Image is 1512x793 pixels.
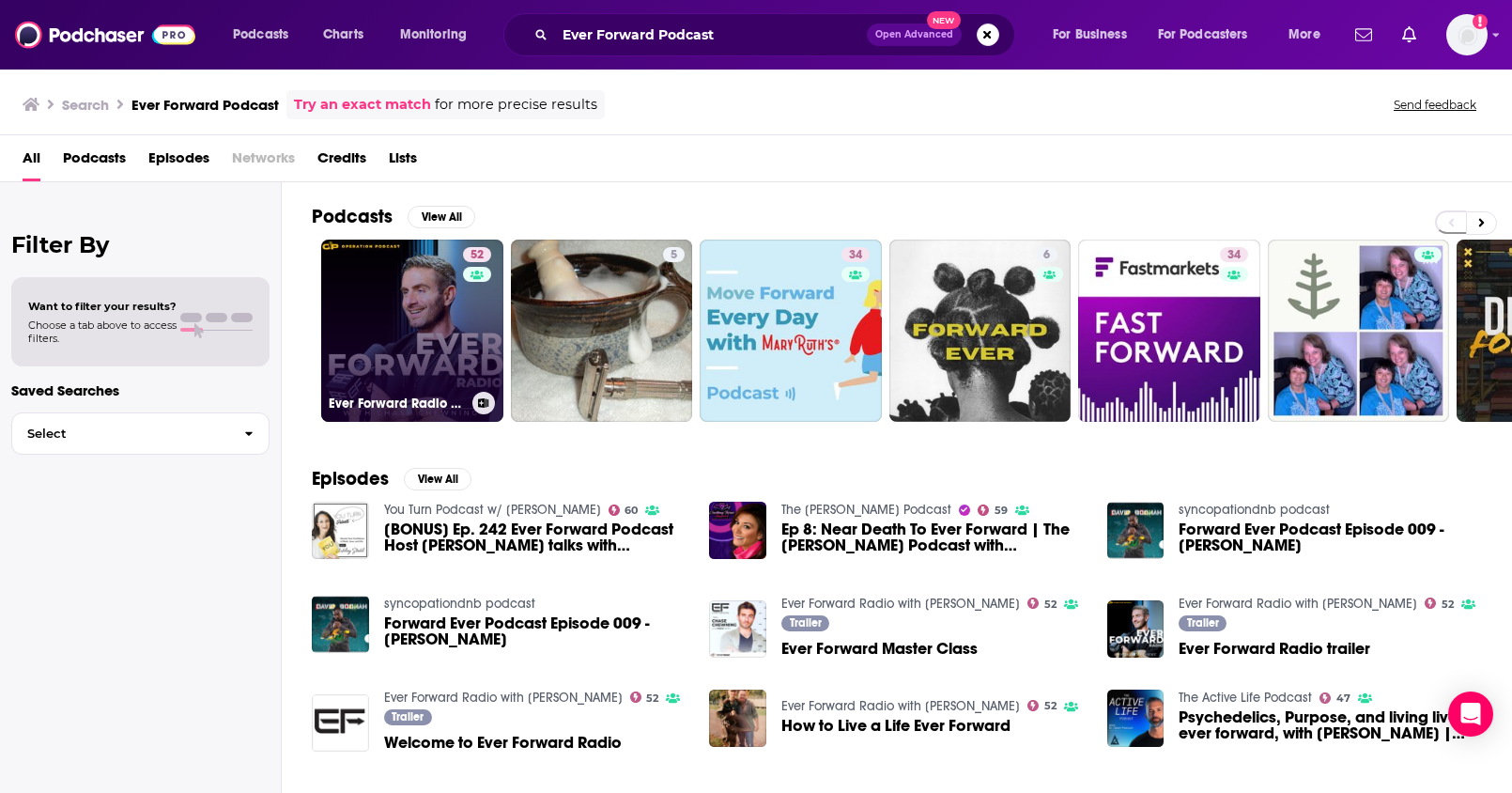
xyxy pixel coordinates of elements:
[384,615,687,647] span: Forward Ever Podcast Episode 009 - [PERSON_NAME]
[1043,246,1050,265] span: 6
[384,521,687,553] a: [BONUS] Ep. 242 Ever Forward Podcast Host Chase Chewning talks with Sukhinder Singh Cassidy on Ho...
[312,694,369,752] img: Welcome to Ever Forward Radio
[1446,14,1488,55] img: User Profile
[220,20,313,50] button: open menu
[311,20,375,50] a: Charts
[312,205,475,228] a: PodcastsView All
[15,17,195,53] img: Podchaser - Follow, Share and Rate Podcasts
[709,502,766,559] a: Ep 8: Near Death To Ever Forward | The Courtenay Turner Podcast with Chase Chewning
[389,143,417,181] a: Lists
[384,596,535,612] a: syncopationdnb podcast
[978,505,1008,516] a: 59
[131,96,279,114] h3: Ever Forward Podcast
[294,94,431,116] a: Try an exact match
[435,94,597,116] span: for more precise results
[312,205,393,228] h2: Podcasts
[1220,247,1248,262] a: 34
[384,502,601,518] a: You Turn Podcast w/ Ashley Stahl
[28,300,177,313] span: Want to filter your results?
[709,690,766,747] img: How to Live a Life Ever Forward
[1179,709,1482,741] span: Psychedelics, Purpose, and living live ever forward, with [PERSON_NAME] | Active Life Podcast Ep 206
[321,240,503,422] a: 52Ever Forward Radio with [PERSON_NAME]
[1044,600,1057,609] span: 52
[384,521,687,553] span: [BONUS] Ep. 242 Ever Forward Podcast Host [PERSON_NAME] talks with [PERSON_NAME] on How to Take R...
[384,735,622,751] a: Welcome to Ever Forward Radio
[927,11,961,29] span: New
[1027,700,1057,711] a: 52
[790,617,822,629] span: Trailer
[875,30,953,39] span: Open Advanced
[630,692,659,703] a: 52
[384,615,687,647] a: Forward Ever Podcast Episode 009 - David Boomah
[233,22,288,48] span: Podcasts
[1179,641,1370,657] a: Ever Forward Radio trailer
[1425,598,1454,609] a: 52
[781,596,1020,612] a: Ever Forward Radio with Chase Chewning
[404,468,471,490] button: View All
[671,246,677,265] span: 5
[1078,240,1260,422] a: 34
[781,698,1020,714] a: Ever Forward Radio with Chase Chewning
[521,13,1033,56] div: Search podcasts, credits, & more...
[781,718,1011,734] a: How to Live a Life Ever Forward
[387,20,491,50] button: open menu
[1107,600,1165,658] img: Ever Forward Radio trailer
[148,143,209,181] span: Episodes
[1179,521,1482,553] span: Forward Ever Podcast Episode 009 - [PERSON_NAME]
[555,20,867,50] input: Search podcasts, credits, & more...
[867,23,962,46] button: Open AdvancedNew
[312,502,369,559] a: [BONUS] Ep. 242 Ever Forward Podcast Host Chase Chewning talks with Sukhinder Singh Cassidy on Ho...
[392,711,424,723] span: Trailer
[400,22,467,48] span: Monitoring
[1053,22,1127,48] span: For Business
[63,143,126,181] a: Podcasts
[849,246,862,265] span: 34
[62,96,109,114] h3: Search
[781,521,1085,553] a: Ep 8: Near Death To Ever Forward | The Courtenay Turner Podcast with Chase Chewning
[781,502,951,518] a: The Courtenay Turner Podcast
[995,506,1008,515] span: 59
[511,240,693,422] a: 5
[317,143,366,181] a: Credits
[663,247,685,262] a: 5
[1448,692,1493,737] div: Open Intercom Messenger
[312,596,369,653] img: Forward Ever Podcast Episode 009 - David Boomah
[23,143,40,181] a: All
[625,506,638,515] span: 60
[1288,22,1320,48] span: More
[1446,14,1488,55] span: Logged in as kochristina
[1036,247,1057,262] a: 6
[889,240,1072,422] a: 6
[1027,598,1057,609] a: 52
[1044,702,1057,710] span: 52
[1158,22,1248,48] span: For Podcasters
[700,240,882,422] a: 34
[323,22,363,48] span: Charts
[232,143,295,181] span: Networks
[1107,690,1165,747] img: Psychedelics, Purpose, and living live ever forward, with Chase Chewning | Active Life Podcast Ep...
[1348,19,1380,51] a: Show notifications dropdown
[1179,596,1417,612] a: Ever Forward Radio with Chase Chewning
[11,231,270,258] h2: Filter By
[1107,502,1165,559] img: Forward Ever Podcast Episode 009 - David Boomah
[463,247,491,262] a: 52
[1179,690,1312,706] a: The Active Life Podcast
[1275,20,1344,50] button: open menu
[11,381,270,399] p: Saved Searches
[709,600,766,658] img: Ever Forward Master Class
[1388,97,1482,113] button: Send feedback
[1179,521,1482,553] a: Forward Ever Podcast Episode 009 - David Boomah
[1336,694,1350,703] span: 47
[781,641,978,657] span: Ever Forward Master Class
